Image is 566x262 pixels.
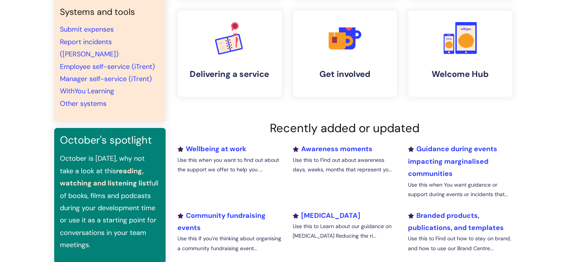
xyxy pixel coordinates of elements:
[293,144,372,153] a: Awareness moments
[408,180,512,199] p: Use this when You want guidance or support during events or incidents that...
[60,99,107,108] a: Other systems
[408,211,504,232] a: Branded products, publications, and templates
[60,152,160,251] p: October is [DATE], why not take a look at this full of books, films and podcasts during your deve...
[184,69,276,79] h4: Delivering a service
[60,37,119,59] a: Report incidents ([PERSON_NAME])
[178,211,266,232] a: Community fundraising events
[178,155,282,174] p: Use this when you want to find out about the support we offer to help you ...
[299,69,391,79] h4: Get involved
[60,74,152,83] a: Manager self-service (iTrent)
[414,69,506,79] h4: Welcome Hub
[408,144,497,178] a: Guidance during events impacting marginalised communities
[178,144,247,153] a: Wellbeing at work
[293,222,397,241] p: Use this to Learn about our guidance on [MEDICAL_DATA] Reducing the ri...
[60,7,160,18] h4: Systems and tools
[178,234,282,253] p: Use this if you’re thinking about organising a community fundraising event...
[60,86,114,96] a: WithYou Learning
[178,11,282,97] a: Delivering a service
[408,11,512,97] a: Welcome Hub
[293,211,360,220] a: [MEDICAL_DATA]
[293,155,397,174] p: Use this to Find out about awareness days, weeks, months that represent yo...
[408,234,512,253] p: Use this to Find out how to stay on brand, and how to use our Brand Centre...
[60,25,114,34] a: Submit expenses
[60,134,160,146] h3: October's spotlight
[178,121,512,135] h2: Recently added or updated
[60,62,155,71] a: Employee self-service (iTrent)
[293,11,397,97] a: Get involved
